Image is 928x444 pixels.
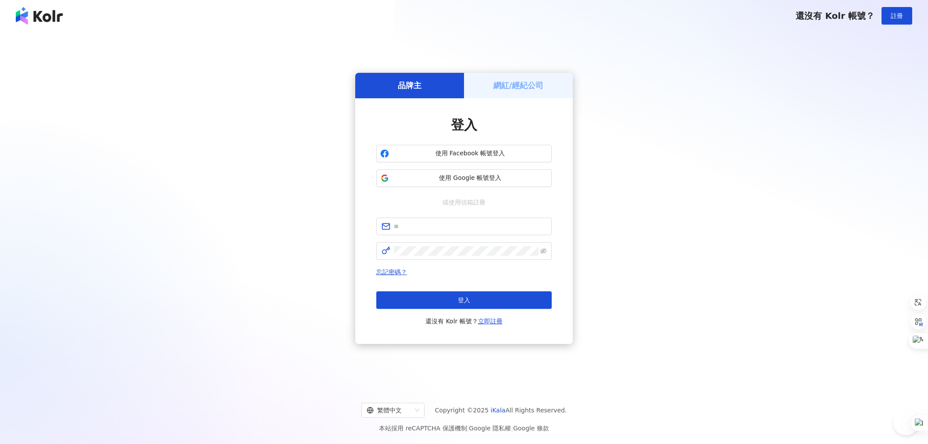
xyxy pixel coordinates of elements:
[436,197,492,207] span: 或使用信箱註冊
[398,80,421,91] h5: 品牌主
[478,318,503,325] a: 立即註冊
[376,145,552,162] button: 使用 Facebook 帳號登入
[393,149,548,158] span: 使用 Facebook 帳號登入
[893,409,919,435] iframe: Help Scout Beacon - Open
[493,80,544,91] h5: 網紅/經紀公司
[376,169,552,187] button: 使用 Google 帳號登入
[491,407,506,414] a: iKala
[513,425,549,432] a: Google 條款
[467,425,469,432] span: |
[393,174,548,183] span: 使用 Google 帳號登入
[376,269,407,276] a: 忘記密碼？
[882,7,912,25] button: 註冊
[540,248,546,254] span: eye-invisible
[891,12,903,19] span: 註冊
[425,316,503,326] span: 還沒有 Kolr 帳號？
[367,403,411,417] div: 繁體中文
[469,425,511,432] a: Google 隱私權
[451,117,477,132] span: 登入
[796,11,874,21] span: 還沒有 Kolr 帳號？
[379,423,549,433] span: 本站採用 reCAPTCHA 保護機制
[458,297,470,304] span: 登入
[435,405,567,415] span: Copyright © 2025 All Rights Reserved.
[511,425,513,432] span: |
[16,7,63,25] img: logo
[376,291,552,309] button: 登入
